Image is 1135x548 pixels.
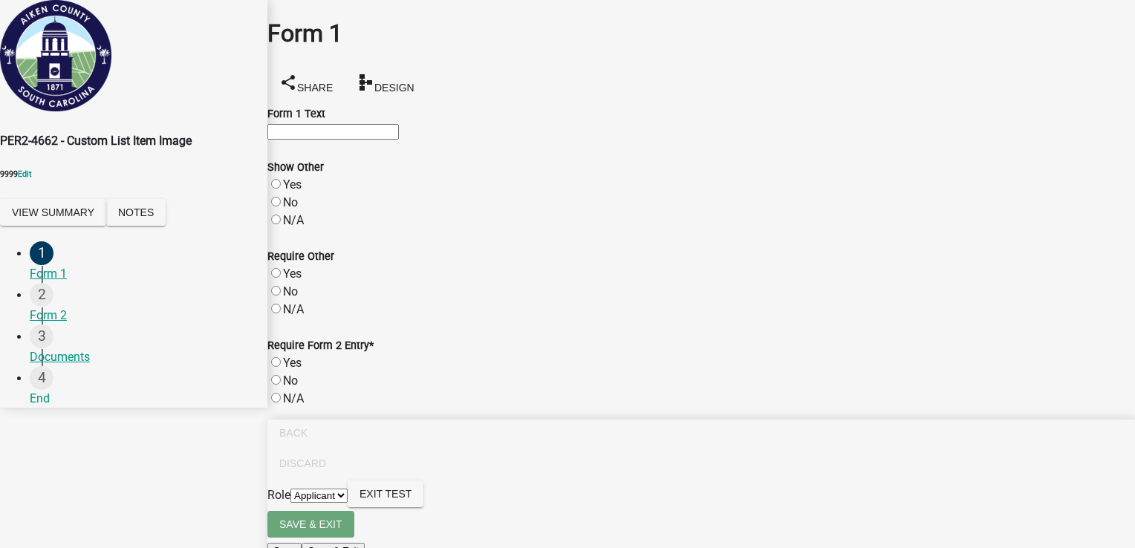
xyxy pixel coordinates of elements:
[267,161,324,174] label: Show Other
[267,68,345,101] button: shareShare
[30,241,53,265] div: 1
[297,81,333,93] span: Share
[283,374,298,388] label: No
[106,199,166,226] button: Notes
[30,390,256,408] div: End
[267,511,354,538] button: Save & Exit
[267,450,338,477] button: Discard
[267,16,1135,51] h1: Form 1
[360,488,412,500] span: Exit Test
[30,307,256,324] div: Form 2
[267,250,334,263] label: Require Other
[30,324,53,348] div: 3
[348,480,423,507] button: Exit Test
[283,213,304,227] label: N/A
[30,348,256,366] div: Documents
[279,73,297,91] i: share
[374,81,414,93] span: Design
[30,366,53,390] div: 4
[357,73,374,91] i: schema
[283,391,304,405] label: N/A
[279,518,342,530] span: Save & Exit
[283,284,298,299] label: No
[106,206,166,221] wm-modal-confirm: Notes
[267,108,325,120] label: Form 1 Text
[283,267,302,281] label: Yes
[283,302,304,316] label: N/A
[283,177,302,192] label: Yes
[283,195,298,209] label: No
[30,283,53,307] div: 2
[267,339,374,352] label: Require Form 2 Entry
[18,169,32,179] wm-modal-confirm: Edit Application Number
[279,427,308,439] span: Back
[18,169,32,179] a: Edit
[283,356,302,370] label: Yes
[30,265,256,283] div: Form 1
[267,420,319,446] button: Back
[345,68,426,101] button: schemaDesign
